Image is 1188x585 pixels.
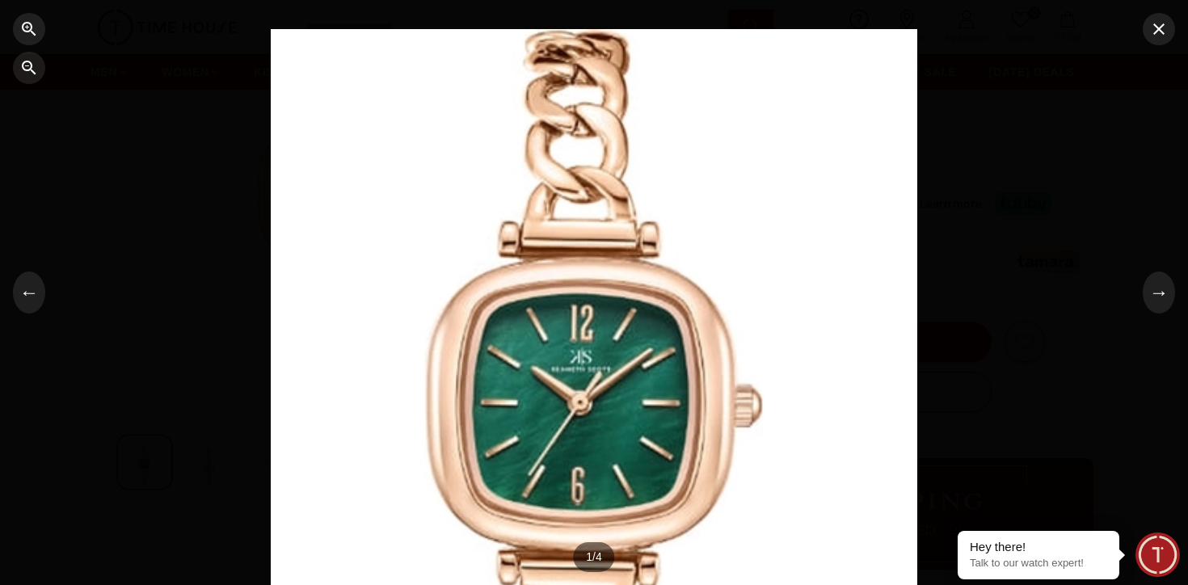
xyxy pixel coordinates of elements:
div: 1 / 4 [573,542,614,572]
div: Hey there! [970,539,1107,555]
button: → [1143,271,1175,314]
button: ← [13,271,45,314]
p: Talk to our watch expert! [970,557,1107,570]
div: Chat Widget [1135,532,1180,577]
